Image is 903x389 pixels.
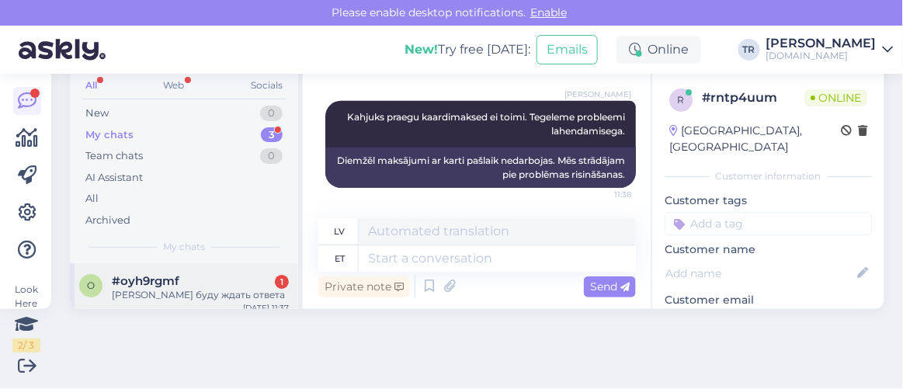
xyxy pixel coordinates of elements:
[702,89,804,107] div: # rntp4uum
[616,36,701,64] div: Online
[665,308,755,329] div: Request email
[335,218,346,245] div: lv
[243,302,289,314] div: [DATE] 11:37
[112,288,289,302] div: [PERSON_NAME] буду ждать ответа
[405,42,438,57] b: New!
[669,123,841,155] div: [GEOGRAPHIC_DATA], [GEOGRAPHIC_DATA]
[804,89,867,106] span: Online
[665,292,872,308] p: Customer email
[564,89,631,100] span: [PERSON_NAME]
[85,148,143,164] div: Team chats
[766,37,894,62] a: [PERSON_NAME][DOMAIN_NAME]
[766,37,877,50] div: [PERSON_NAME]
[112,274,179,288] span: #oyh9rgmf
[405,40,530,59] div: Try free [DATE]:
[12,283,40,353] div: Look Here
[325,148,636,188] div: Diemžēl maksājumi ar karti pašlaik nedarbojas. Mēs strādājam pie problēmas risināšanas.
[573,189,631,200] span: 11:38
[260,148,283,164] div: 0
[738,39,760,61] div: TR
[248,75,286,96] div: Socials
[261,127,283,143] div: 3
[85,191,99,207] div: All
[85,170,143,186] div: AI Assistant
[526,5,571,19] span: Enable
[665,241,872,258] p: Customer name
[87,280,95,291] span: o
[85,106,109,121] div: New
[82,75,100,96] div: All
[347,111,627,137] span: Kahjuks praegu kaardimaksed ei toimi. Tegeleme probleemi lahendamisega.
[665,265,854,282] input: Add name
[665,169,872,183] div: Customer information
[318,276,410,297] div: Private note
[161,75,188,96] div: Web
[665,193,872,209] p: Customer tags
[275,275,289,289] div: 1
[260,106,283,121] div: 0
[335,245,345,272] div: et
[766,50,877,62] div: [DOMAIN_NAME]
[12,339,40,353] div: 2 / 3
[163,240,205,254] span: My chats
[85,127,134,143] div: My chats
[85,213,130,228] div: Archived
[590,280,630,293] span: Send
[678,94,685,106] span: r
[537,35,598,64] button: Emails
[665,212,872,235] input: Add a tag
